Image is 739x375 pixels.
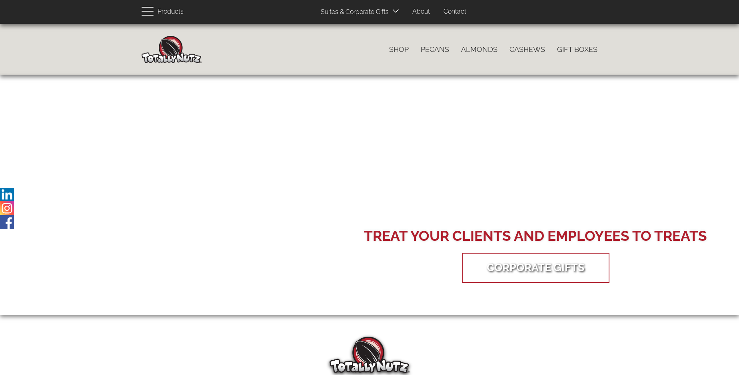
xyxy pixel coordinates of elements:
[415,41,455,58] a: Pecans
[364,226,707,246] div: Treat your Clients and Employees to Treats
[142,36,202,63] img: Home
[437,4,472,20] a: Contact
[406,4,436,20] a: About
[503,41,551,58] a: Cashews
[551,41,603,58] a: Gift Boxes
[383,41,415,58] a: Shop
[158,6,184,18] span: Products
[330,337,409,373] img: Totally Nutz Logo
[475,255,597,280] a: Corporate Gifts
[315,4,391,20] a: Suites & Corporate Gifts
[455,41,503,58] a: Almonds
